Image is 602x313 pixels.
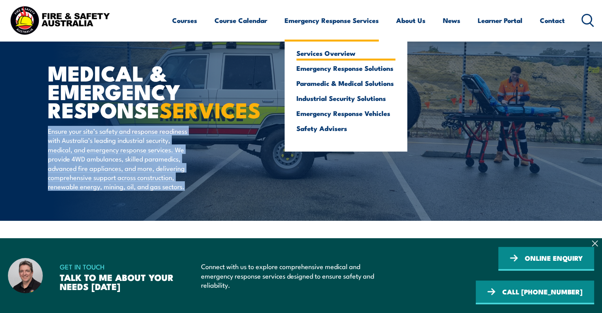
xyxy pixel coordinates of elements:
a: Course Calendar [215,10,267,31]
span: GET IN TOUCH [60,261,184,273]
a: ONLINE ENQUIRY [498,247,594,271]
a: Services Overview [296,49,395,57]
a: Emergency Response Vehicles [296,110,395,117]
p: Ensure your site’s safety and response readiness with Australia’s leading industrial security, me... [48,126,192,191]
a: Emergency Response Solutions [296,64,395,72]
a: About Us [396,10,425,31]
a: Learner Portal [478,10,522,31]
a: Contact [540,10,565,31]
a: News [443,10,460,31]
strong: SERVICES [160,93,261,125]
a: CALL [PHONE_NUMBER] [476,281,594,304]
a: Safety Advisers [296,125,395,132]
h1: MEDICAL & EMERGENCY RESPONSE [48,63,243,119]
a: Industrial Security Solutions [296,95,395,102]
img: Dave – Fire and Safety Australia [8,258,43,293]
a: Emergency Response Services [285,10,379,31]
a: Paramedic & Medical Solutions [296,80,395,87]
p: Connect with us to explore comprehensive medical and emergency response services designed to ensu... [201,262,384,289]
a: Courses [172,10,197,31]
h3: TALK TO ME ABOUT YOUR NEEDS [DATE] [60,273,184,291]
